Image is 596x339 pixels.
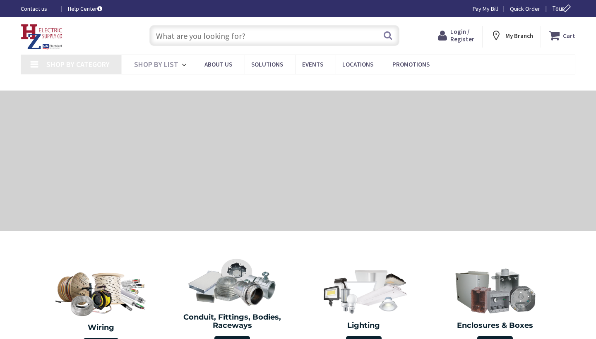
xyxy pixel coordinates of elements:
a: Quick Order [510,5,540,13]
a: Contact us [21,5,55,13]
span: About Us [204,60,232,68]
a: Pay My Bill [473,5,498,13]
strong: Cart [563,28,575,43]
span: Login / Register [450,28,474,43]
a: Login / Register [438,28,474,43]
span: Locations [342,60,373,68]
input: What are you looking for? [149,25,399,46]
a: Cart [549,28,575,43]
h2: Enclosures & Boxes [436,322,555,330]
span: Solutions [251,60,283,68]
span: Shop By List [134,60,178,69]
h2: Wiring [39,324,163,332]
h2: Lighting [304,322,423,330]
a: Help Center [68,5,102,13]
span: Shop By Category [46,60,110,69]
span: Tour [552,5,573,12]
span: Promotions [392,60,430,68]
strong: My Branch [505,32,533,40]
span: Events [302,60,323,68]
h2: Conduit, Fittings, Bodies, Raceways [173,313,292,330]
img: HZ Electric Supply [21,24,63,50]
div: My Branch [490,28,533,43]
